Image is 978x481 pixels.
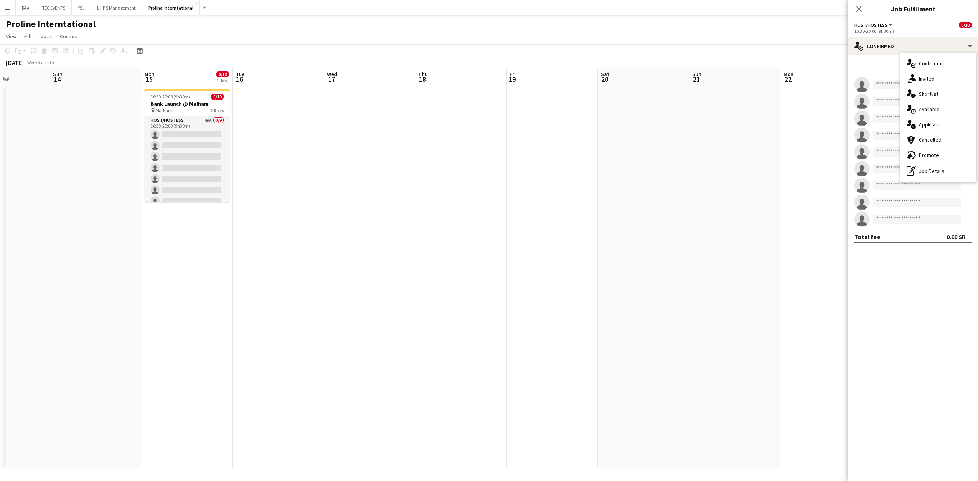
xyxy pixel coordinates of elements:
[601,71,609,77] span: Sat
[41,33,52,40] span: Jobs
[900,163,976,179] div: Job Details
[919,60,943,67] span: Confirmed
[236,71,244,77] span: Tue
[36,0,72,15] button: TEC EVENTS
[47,60,55,65] div: +03
[848,37,978,55] div: Confirmed
[53,71,62,77] span: Sun
[854,28,972,34] div: 10:30-20:00 (9h30m)
[211,94,224,100] span: 0/10
[418,71,428,77] span: Thu
[38,31,55,41] a: Jobs
[6,18,96,30] h1: Proline Interntational
[216,71,229,77] span: 0/10
[155,108,172,113] span: Malham
[144,100,230,107] h3: Bank Launch @ Malham
[848,4,978,14] h3: Job Fulfilment
[144,71,154,77] span: Mon
[6,33,17,40] span: View
[919,90,938,97] span: Shortlist
[510,71,516,77] span: Fri
[217,78,229,84] div: 1 Job
[782,75,793,84] span: 22
[16,0,36,15] button: RAA
[508,75,516,84] span: 19
[600,75,609,84] span: 20
[142,0,200,15] button: Proline Interntational
[854,22,894,28] button: Host/Hostess
[211,108,224,113] span: 2 Roles
[919,121,943,128] span: Applicants
[52,75,62,84] span: 14
[947,233,966,240] div: 0.00 SR
[60,33,77,40] span: Comms
[692,71,701,77] span: Sun
[25,60,44,65] span: Week 37
[919,136,941,143] span: Cancelled
[919,106,939,113] span: Available
[417,75,428,84] span: 18
[57,31,80,41] a: Comms
[144,89,230,202] app-job-card: 10:30-20:00 (9h30m)0/10Bank Launch @ Malham Malham2 RolesHost/Hostess49A0/910:30-20:00 (9h30m)
[691,75,701,84] span: 21
[919,75,934,82] span: Invited
[784,71,793,77] span: Mon
[959,22,972,28] span: 0/10
[6,59,24,66] div: [DATE]
[235,75,244,84] span: 16
[21,31,36,41] a: Edit
[919,152,939,158] span: Promote
[327,71,337,77] span: Wed
[3,31,20,41] a: View
[24,33,33,40] span: Edit
[854,22,887,28] span: Host/Hostess
[72,0,91,15] button: YSL
[91,0,142,15] button: L.I.P.S Management
[144,116,230,231] app-card-role: Host/Hostess49A0/910:30-20:00 (9h30m)
[854,233,880,240] div: Total fee
[151,94,190,100] span: 10:30-20:00 (9h30m)
[143,75,154,84] span: 15
[326,75,337,84] span: 17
